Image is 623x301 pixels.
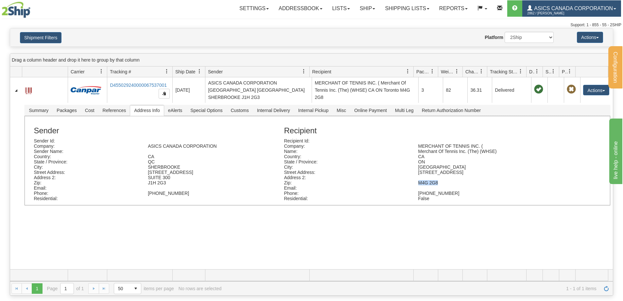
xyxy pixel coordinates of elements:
button: Actions [577,32,603,43]
span: Misc [333,105,350,116]
a: Shipment Issues filter column settings [548,66,559,77]
a: Pickup Status filter column settings [564,66,575,77]
a: Refresh [601,283,612,294]
div: live help - online [5,4,61,12]
a: Reports [434,0,473,17]
div: Address 2: [29,175,143,180]
div: State / Province: [279,159,413,164]
div: No rows are selected [179,286,222,291]
label: Platform [485,34,503,41]
span: Charge [465,68,479,75]
div: Name: [279,149,413,154]
span: Ship Date [175,68,195,75]
div: [PHONE_NUMBER] [143,191,257,196]
div: Company: [29,143,143,149]
button: Actions [583,85,609,95]
h3: Sender [34,126,284,135]
iframe: chat widget [608,117,622,184]
div: [GEOGRAPHIC_DATA] [413,164,547,170]
div: City: [29,164,143,170]
a: Addressbook [274,0,327,17]
div: State / Province: [29,159,143,164]
div: [STREET_ADDRESS] [413,170,547,175]
span: Address Info [130,105,164,116]
a: Tracking # filter column settings [161,66,172,77]
span: Weight [441,68,455,75]
span: Cost [81,105,98,116]
div: Country: [29,154,143,159]
span: Pickup Status [562,68,567,75]
div: SHERBROOKE [143,164,257,170]
div: [STREET_ADDRESS] [143,170,257,175]
span: References [99,105,130,116]
div: grid grouping header [10,54,613,66]
a: Collapse [13,87,19,94]
div: Merchant Of Tennis Inc. (The) (WHSE) [413,149,547,154]
a: Ship [355,0,380,17]
button: Configuration [608,46,622,88]
div: [PHONE_NUMBER] [413,191,547,196]
a: Ship Date filter column settings [194,66,205,77]
span: Recipient [312,68,331,75]
div: City: [279,164,413,170]
a: D455029240000067537001 [110,83,167,88]
span: Internal Pickup [294,105,333,116]
div: Support: 1 - 855 - 55 - 2SHIP [2,22,621,28]
a: Carrier filter column settings [96,66,107,77]
a: Sender filter column settings [298,66,309,77]
img: 14 - Canpar [71,86,101,94]
a: Lists [327,0,355,17]
td: 36.31 [467,77,492,103]
span: ASICS CANADA CORPORATION [532,6,613,11]
span: Shipment Issues [545,68,551,75]
span: Sender [208,68,223,75]
span: Customs [227,105,252,116]
span: Internal Delivery [253,105,294,116]
div: Sender Name: [29,149,143,154]
a: Tracking Status filter column settings [515,66,526,77]
button: Copy to clipboard [159,89,170,99]
a: Settings [234,0,274,17]
a: Delivery Status filter column settings [531,66,543,77]
a: Weight filter column settings [451,66,462,77]
div: QC [143,159,257,164]
div: Sender Id: [29,138,143,143]
div: Country: [279,154,413,159]
div: Phone: [279,191,413,196]
span: 1 - 1 of 1 items [226,286,597,291]
a: Packages filter column settings [427,66,438,77]
div: SUITE 300 [143,175,257,180]
div: Email: [29,185,143,191]
td: ASICS CANADA CORPORATION [GEOGRAPHIC_DATA] [GEOGRAPHIC_DATA] SHERBROOKE J1H 2G3 [205,77,312,103]
div: ON [413,159,547,164]
div: Company: [279,143,413,149]
div: False [413,196,547,201]
div: CA [413,154,547,159]
div: Email: [279,185,413,191]
button: Shipment Filters [20,32,61,43]
span: Online Payment [350,105,391,116]
span: Delivery Status [529,68,535,75]
span: Packages [53,105,80,116]
div: CA [143,154,257,159]
span: Packages [416,68,430,75]
span: On time [534,85,543,94]
td: [DATE] [172,77,205,103]
span: items per page [114,283,174,294]
span: Pickup Not Assigned [567,85,576,94]
a: Recipient filter column settings [402,66,413,77]
span: Multi Leg [391,105,418,116]
span: Page 1 [32,283,42,294]
div: ASICS CANADA CORPORATION [143,143,257,149]
h3: Recipient [284,126,582,135]
td: MERCHANT OF TENNIS INC. ( Merchant Of Tennis Inc. (The) (WHSE) CA ON Toronto M4G 2G8 [312,77,418,103]
div: Zip: [29,180,143,185]
img: logo2862.jpg [2,2,30,18]
div: Recipient Id: [279,138,413,143]
input: Page 1 [61,283,74,294]
span: Carrier [71,68,85,75]
div: Residential: [29,196,143,201]
div: J1H 2G3 [143,180,257,185]
span: 2862 / [PERSON_NAME] [527,10,576,17]
a: Charge filter column settings [476,66,487,77]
